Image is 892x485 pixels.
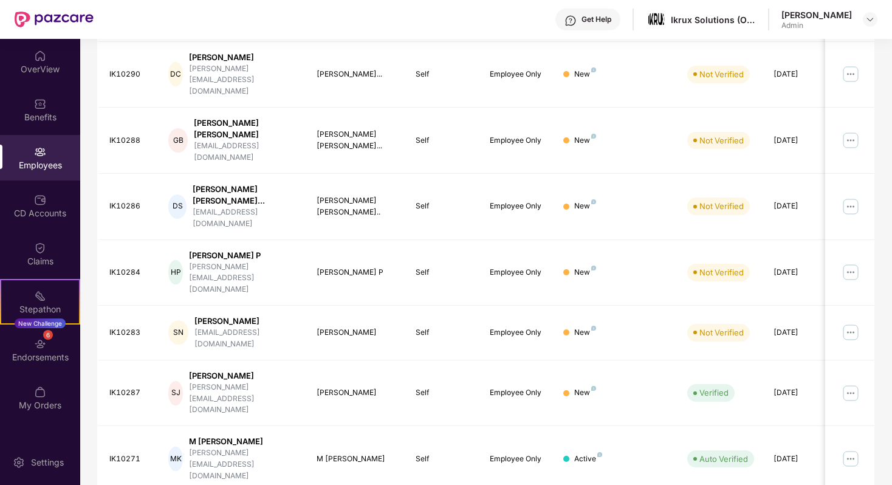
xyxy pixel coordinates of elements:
[490,453,544,465] div: Employee Only
[168,381,182,405] div: SJ
[490,135,544,146] div: Employee Only
[490,387,544,399] div: Employee Only
[591,326,596,331] img: svg+xml;base64,PHN2ZyB4bWxucz0iaHR0cDovL3d3dy53My5vcmcvMjAwMC9zdmciIHdpZHRoPSI4IiBoZWlnaHQ9IjgiIH...
[574,327,596,339] div: New
[13,456,25,469] img: svg+xml;base64,PHN2ZyBpZD0iU2V0dGluZy0yMHgyMCIgeG1sbnM9Imh0dHA6Ly93d3cudzMub3JnLzIwMDAvc3ZnIiB3aW...
[194,117,297,140] div: [PERSON_NAME] [PERSON_NAME]
[193,207,297,230] div: [EMAIL_ADDRESS][DOMAIN_NAME]
[15,318,66,328] div: New Challenge
[490,267,544,278] div: Employee Only
[34,290,46,302] img: svg+xml;base64,PHN2ZyB4bWxucz0iaHR0cDovL3d3dy53My5vcmcvMjAwMC9zdmciIHdpZHRoPSIyMSIgaGVpZ2h0PSIyMC...
[671,14,756,26] div: Ikrux Solutions (Opc) Private Limited
[591,266,596,270] img: svg+xml;base64,PHN2ZyB4bWxucz0iaHR0cDovL3d3dy53My5vcmcvMjAwMC9zdmciIHdpZHRoPSI4IiBoZWlnaHQ9IjgiIH...
[699,453,748,465] div: Auto Verified
[194,140,297,163] div: [EMAIL_ADDRESS][DOMAIN_NAME]
[317,129,396,152] div: [PERSON_NAME] [PERSON_NAME]...
[34,50,46,62] img: svg+xml;base64,PHN2ZyBpZD0iSG9tZSIgeG1sbnM9Imh0dHA6Ly93d3cudzMub3JnLzIwMDAvc3ZnIiB3aWR0aD0iMjAiIG...
[490,69,544,80] div: Employee Only
[317,327,396,339] div: [PERSON_NAME]
[43,330,53,340] div: 6
[193,184,297,207] div: [PERSON_NAME] [PERSON_NAME]...
[597,452,602,457] img: svg+xml;base64,PHN2ZyB4bWxucz0iaHR0cDovL3d3dy53My5vcmcvMjAwMC9zdmciIHdpZHRoPSI4IiBoZWlnaHQ9IjgiIH...
[416,327,470,339] div: Self
[317,453,396,465] div: M [PERSON_NAME]
[109,453,149,465] div: IK10271
[774,453,828,465] div: [DATE]
[168,194,187,219] div: DS
[317,69,396,80] div: [PERSON_NAME]...
[168,128,187,153] div: GB
[574,69,596,80] div: New
[317,195,396,218] div: [PERSON_NAME] [PERSON_NAME]..
[189,261,297,296] div: [PERSON_NAME][EMAIL_ADDRESS][DOMAIN_NAME]
[109,201,149,212] div: IK10286
[774,69,828,80] div: [DATE]
[416,387,470,399] div: Self
[189,370,297,382] div: [PERSON_NAME]
[189,382,297,416] div: [PERSON_NAME][EMAIL_ADDRESS][DOMAIN_NAME]
[490,201,544,212] div: Employee Only
[34,242,46,254] img: svg+xml;base64,PHN2ZyBpZD0iQ2xhaW0iIHhtbG5zPSJodHRwOi8vd3d3LnczLm9yZy8yMDAwL3N2ZyIgd2lkdGg9IjIwIi...
[317,387,396,399] div: [PERSON_NAME]
[574,201,596,212] div: New
[490,327,544,339] div: Employee Only
[109,135,149,146] div: IK10288
[774,387,828,399] div: [DATE]
[841,131,860,150] img: manageButton
[699,387,729,399] div: Verified
[841,64,860,84] img: manageButton
[168,62,182,86] div: DC
[699,266,744,278] div: Not Verified
[574,387,596,399] div: New
[574,135,596,146] div: New
[34,98,46,110] img: svg+xml;base64,PHN2ZyBpZD0iQmVuZWZpdHMiIHhtbG5zPSJodHRwOi8vd3d3LnczLm9yZy8yMDAwL3N2ZyIgd2lkdGg9Ij...
[416,69,470,80] div: Self
[1,303,79,315] div: Stepathon
[841,323,860,342] img: manageButton
[194,327,297,350] div: [EMAIL_ADDRESS][DOMAIN_NAME]
[841,384,860,403] img: manageButton
[416,267,470,278] div: Self
[109,267,149,278] div: IK10284
[699,200,744,212] div: Not Verified
[582,15,611,24] div: Get Help
[699,134,744,146] div: Not Verified
[574,267,596,278] div: New
[27,456,67,469] div: Settings
[34,194,46,206] img: svg+xml;base64,PHN2ZyBpZD0iQ0RfQWNjb3VudHMiIGRhdGEtbmFtZT0iQ0QgQWNjb3VudHMiIHhtbG5zPSJodHRwOi8vd3...
[865,15,875,24] img: svg+xml;base64,PHN2ZyBpZD0iRHJvcGRvd24tMzJ4MzIiIHhtbG5zPSJodHRwOi8vd3d3LnczLm9yZy8yMDAwL3N2ZyIgd2...
[591,386,596,391] img: svg+xml;base64,PHN2ZyB4bWxucz0iaHR0cDovL3d3dy53My5vcmcvMjAwMC9zdmciIHdpZHRoPSI4IiBoZWlnaHQ9IjgiIH...
[168,447,182,471] div: MK
[774,135,828,146] div: [DATE]
[189,52,297,63] div: [PERSON_NAME]
[109,327,149,339] div: IK10283
[189,447,297,482] div: [PERSON_NAME][EMAIL_ADDRESS][DOMAIN_NAME]
[109,387,149,399] div: IK10287
[168,320,188,345] div: SN
[15,12,94,27] img: New Pazcare Logo
[591,199,596,204] img: svg+xml;base64,PHN2ZyB4bWxucz0iaHR0cDovL3d3dy53My5vcmcvMjAwMC9zdmciIHdpZHRoPSI4IiBoZWlnaHQ9IjgiIH...
[34,386,46,398] img: svg+xml;base64,PHN2ZyBpZD0iTXlfT3JkZXJzIiBkYXRhLW5hbWU9Ik15IE9yZGVycyIgeG1sbnM9Imh0dHA6Ly93d3cudz...
[781,9,852,21] div: [PERSON_NAME]
[699,326,744,339] div: Not Verified
[841,197,860,216] img: manageButton
[564,15,577,27] img: svg+xml;base64,PHN2ZyBpZD0iSGVscC0zMngzMiIgeG1sbnM9Imh0dHA6Ly93d3cudzMub3JnLzIwMDAvc3ZnIiB3aWR0aD...
[774,327,828,339] div: [DATE]
[648,11,665,29] img: images%20(3).jpg
[34,338,46,350] img: svg+xml;base64,PHN2ZyBpZD0iRW5kb3JzZW1lbnRzIiB4bWxucz0iaHR0cDovL3d3dy53My5vcmcvMjAwMC9zdmciIHdpZH...
[189,436,297,447] div: M [PERSON_NAME]
[591,67,596,72] img: svg+xml;base64,PHN2ZyB4bWxucz0iaHR0cDovL3d3dy53My5vcmcvMjAwMC9zdmciIHdpZHRoPSI4IiBoZWlnaHQ9IjgiIH...
[416,201,470,212] div: Self
[317,267,396,278] div: [PERSON_NAME] P
[774,267,828,278] div: [DATE]
[574,453,602,465] div: Active
[699,68,744,80] div: Not Verified
[591,134,596,139] img: svg+xml;base64,PHN2ZyB4bWxucz0iaHR0cDovL3d3dy53My5vcmcvMjAwMC9zdmciIHdpZHRoPSI4IiBoZWlnaHQ9IjgiIH...
[109,69,149,80] div: IK10290
[416,135,470,146] div: Self
[774,201,828,212] div: [DATE]
[189,250,297,261] div: [PERSON_NAME] P
[841,263,860,282] img: manageButton
[194,315,297,327] div: [PERSON_NAME]
[34,146,46,158] img: svg+xml;base64,PHN2ZyBpZD0iRW1wbG95ZWVzIiB4bWxucz0iaHR0cDovL3d3dy53My5vcmcvMjAwMC9zdmciIHdpZHRoPS...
